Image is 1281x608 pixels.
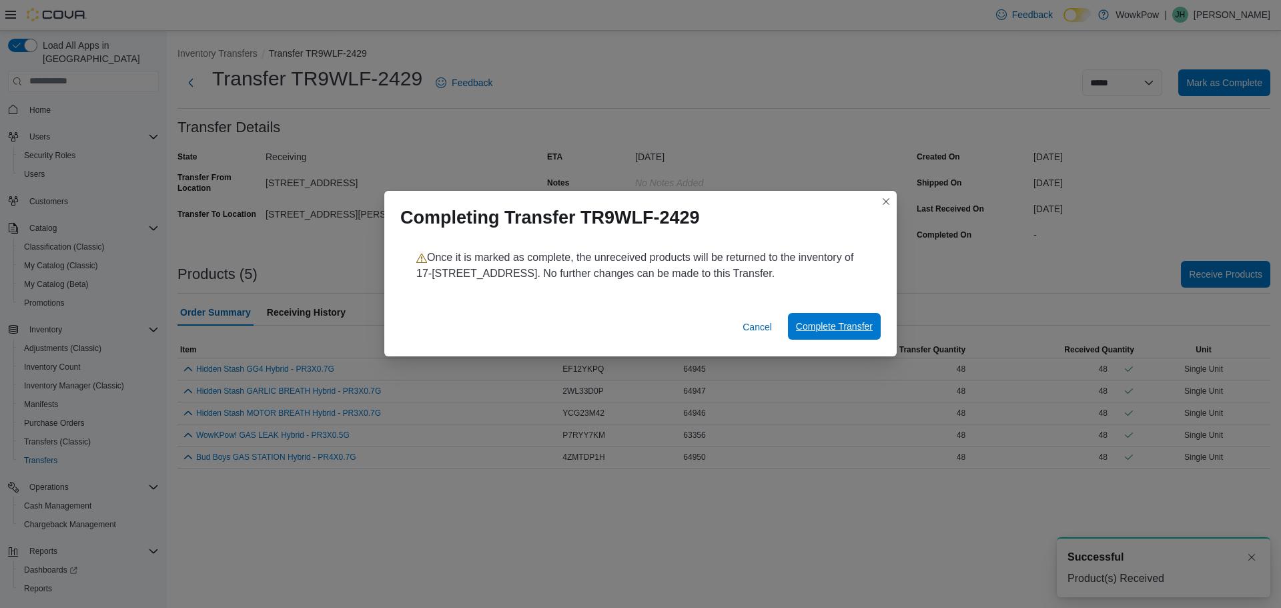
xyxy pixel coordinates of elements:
p: Once it is marked as complete, the unreceived products will be returned to the inventory of 17-[S... [416,250,865,282]
button: Complete Transfer [788,313,881,340]
span: Cancel [743,320,772,334]
button: Closes this modal window [878,194,894,210]
button: Cancel [737,314,777,340]
span: Complete Transfer [796,320,873,333]
h1: Completing Transfer TR9WLF-2429 [400,207,700,228]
